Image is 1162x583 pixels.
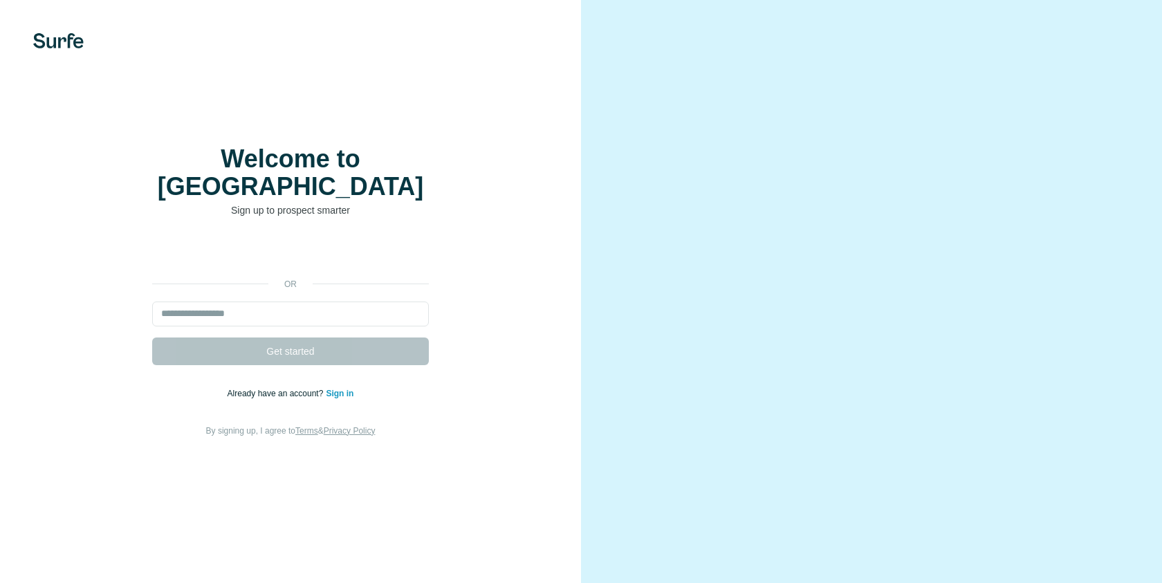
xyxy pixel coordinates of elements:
[152,145,429,201] h1: Welcome to [GEOGRAPHIC_DATA]
[152,203,429,217] p: Sign up to prospect smarter
[326,389,353,398] a: Sign in
[228,389,326,398] span: Already have an account?
[268,278,313,290] p: or
[145,238,436,268] iframe: Sign in with Google Button
[324,426,376,436] a: Privacy Policy
[295,426,318,436] a: Terms
[206,426,376,436] span: By signing up, I agree to &
[33,33,84,48] img: Surfe's logo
